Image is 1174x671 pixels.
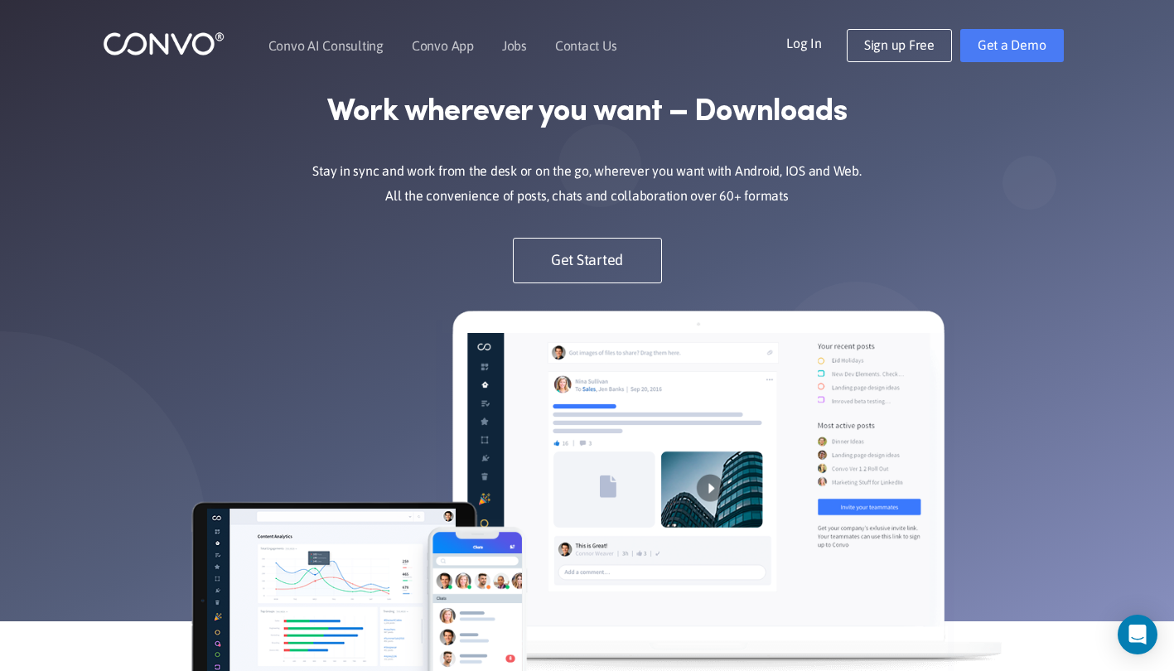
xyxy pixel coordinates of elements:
[327,94,847,132] strong: Work wherever you want – Downloads
[285,159,890,209] p: Stay in sync and work from the desk or on the go, wherever you want with Android, IOS and Web. Al...
[555,39,617,52] a: Contact Us
[513,238,662,283] a: Get Started
[268,39,384,52] a: Convo AI Consulting
[502,39,527,52] a: Jobs
[847,29,952,62] a: Sign up Free
[960,29,1064,62] a: Get a Demo
[103,31,225,56] img: logo_1.png
[412,39,474,52] a: Convo App
[1118,615,1157,654] div: Open Intercom Messenger
[786,29,847,56] a: Log In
